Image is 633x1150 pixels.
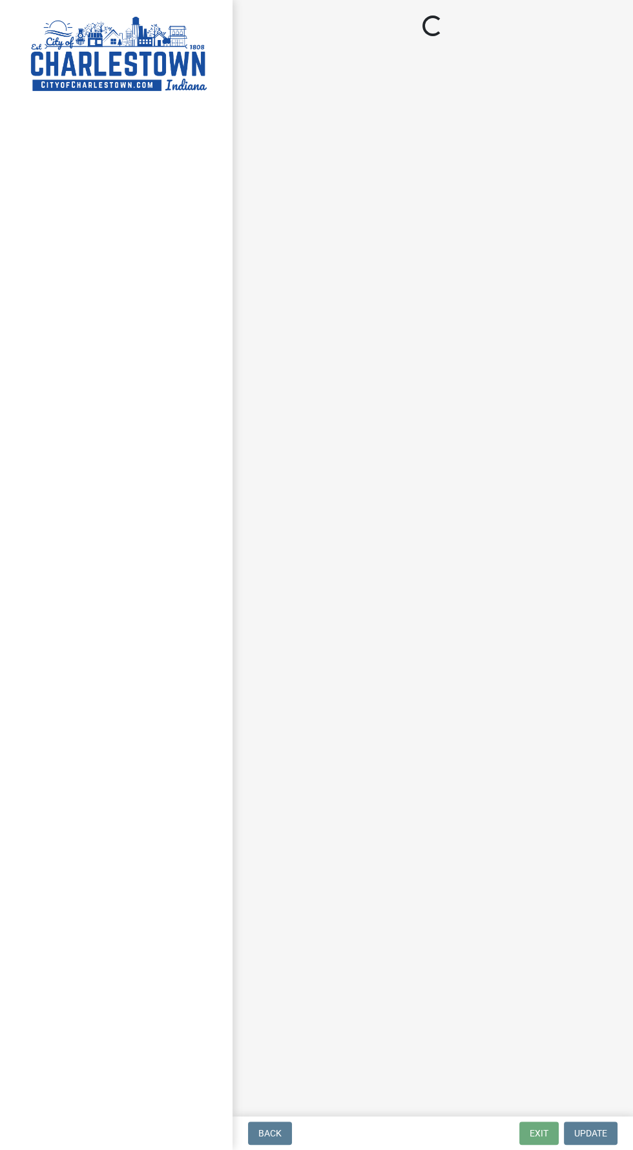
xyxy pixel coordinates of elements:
button: Back [248,1122,292,1145]
button: Update [564,1122,617,1145]
span: Back [258,1128,282,1138]
button: Exit [519,1122,559,1145]
img: City of Charlestown, Indiana [26,14,212,96]
span: Update [574,1128,607,1138]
